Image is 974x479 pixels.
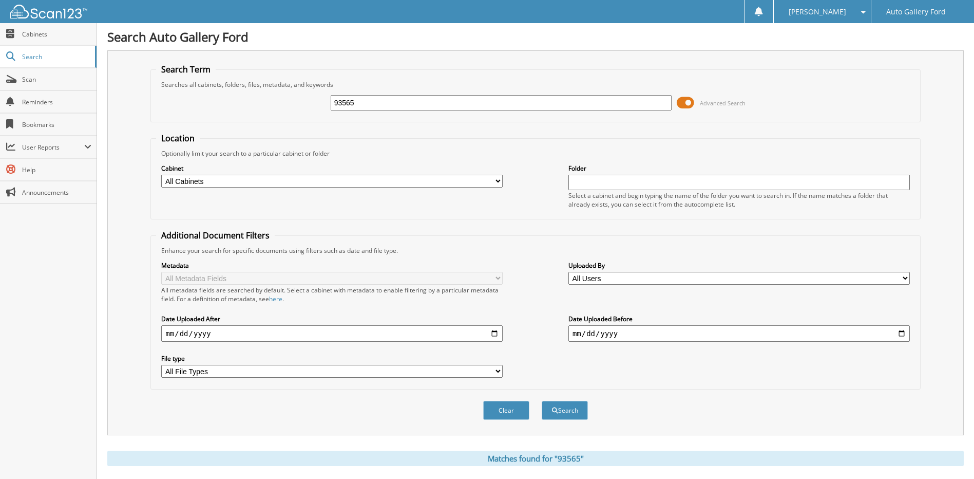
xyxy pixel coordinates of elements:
[568,191,910,209] div: Select a cabinet and begin typing the name of the folder you want to search in. If the name match...
[10,5,87,19] img: scan123-logo-white.svg
[161,164,503,173] label: Cabinet
[22,120,91,129] span: Bookmarks
[568,325,910,342] input: end
[22,30,91,39] span: Cabinets
[568,164,910,173] label: Folder
[107,451,964,466] div: Matches found for "93565"
[161,325,503,342] input: start
[886,9,946,15] span: Auto Gallery Ford
[700,99,746,107] span: Advanced Search
[22,75,91,84] span: Scan
[107,28,964,45] h1: Search Auto Gallery Ford
[483,401,529,420] button: Clear
[22,52,90,61] span: Search
[22,143,84,152] span: User Reports
[156,230,275,241] legend: Additional Document Filters
[161,354,503,363] label: File type
[156,133,200,144] legend: Location
[161,286,503,303] div: All metadata fields are searched by default. Select a cabinet with metadata to enable filtering b...
[568,261,910,270] label: Uploaded By
[156,64,216,75] legend: Search Term
[156,149,914,158] div: Optionally limit your search to a particular cabinet or folder
[542,401,588,420] button: Search
[22,188,91,197] span: Announcements
[789,9,846,15] span: [PERSON_NAME]
[161,261,503,270] label: Metadata
[156,80,914,89] div: Searches all cabinets, folders, files, metadata, and keywords
[568,315,910,323] label: Date Uploaded Before
[269,294,282,303] a: here
[156,246,914,255] div: Enhance your search for specific documents using filters such as date and file type.
[22,165,91,174] span: Help
[161,315,503,323] label: Date Uploaded After
[22,98,91,106] span: Reminders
